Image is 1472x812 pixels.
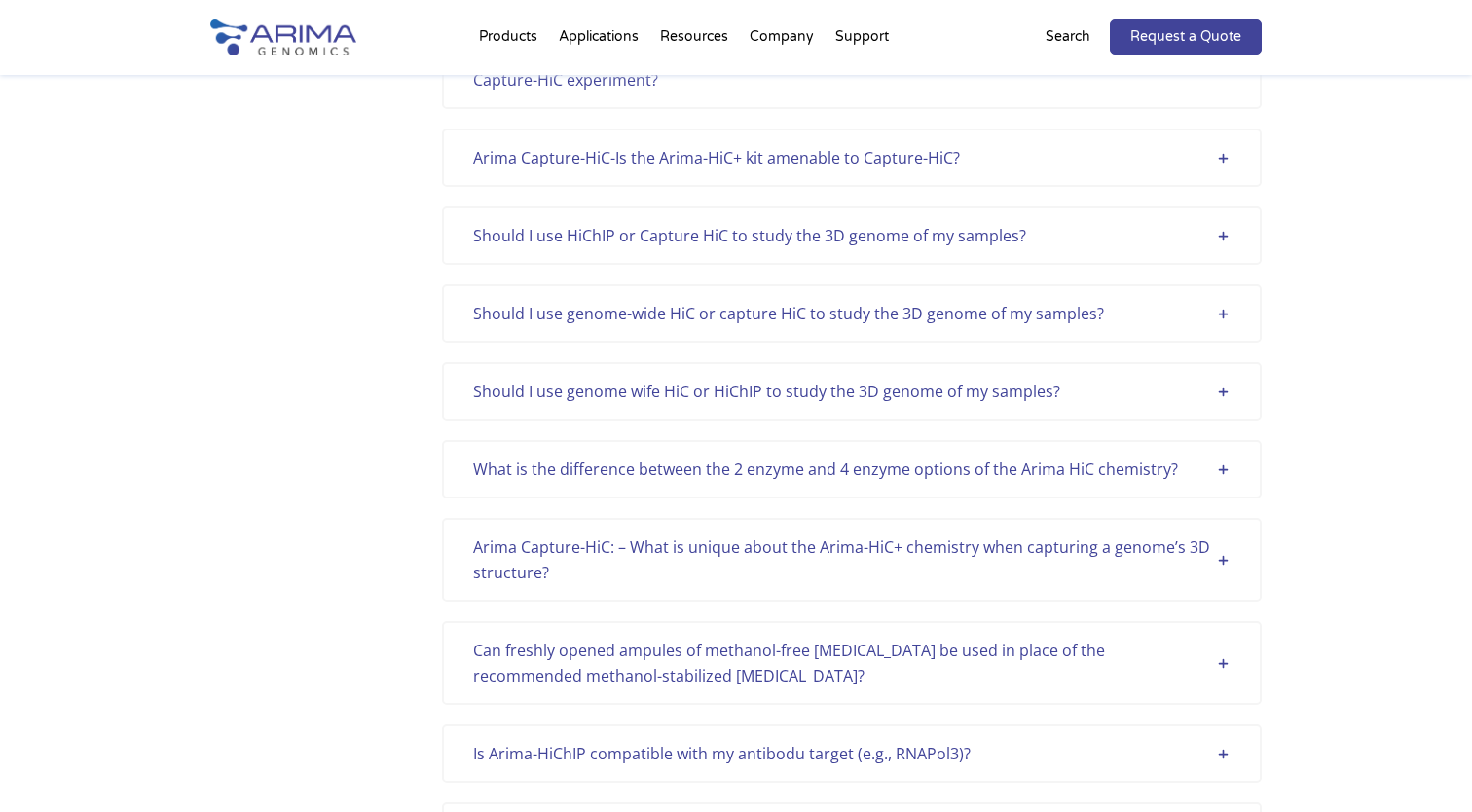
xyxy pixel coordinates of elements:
div: What is the difference between the 2 enzyme and 4 enzyme options of the Arima HiC chemistry? [473,457,1231,482]
img: Arima-Genomics-logo [210,19,356,55]
div: Should I use HiChIP or Capture HiC to study the 3D genome of my samples? [473,223,1231,248]
div: Arima Capture-HiC-Is the Arima-HiC+ kit amenable to Capture-HiC? [473,145,1231,170]
a: Request a Quote [1110,19,1262,55]
div: Should I use genome-wide HiC or capture HiC to study the 3D genome of my samples? [473,301,1231,326]
div: Arima Capture-HiC: – What is unique about the Arima-HiC+ chemistry when capturing a genome’s 3D s... [473,535,1231,585]
div: Should I use genome wife HiC or HiChIP to study the 3D genome of my samples? [473,379,1231,404]
div: Is Arima-HiChIP compatible with my antibodu target (e.g., RNAPol3)? [473,741,1231,766]
p: Search [1046,24,1090,50]
div: Can freshly opened ampules of methanol-free [MEDICAL_DATA] be used in place of the recommended me... [473,638,1231,688]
